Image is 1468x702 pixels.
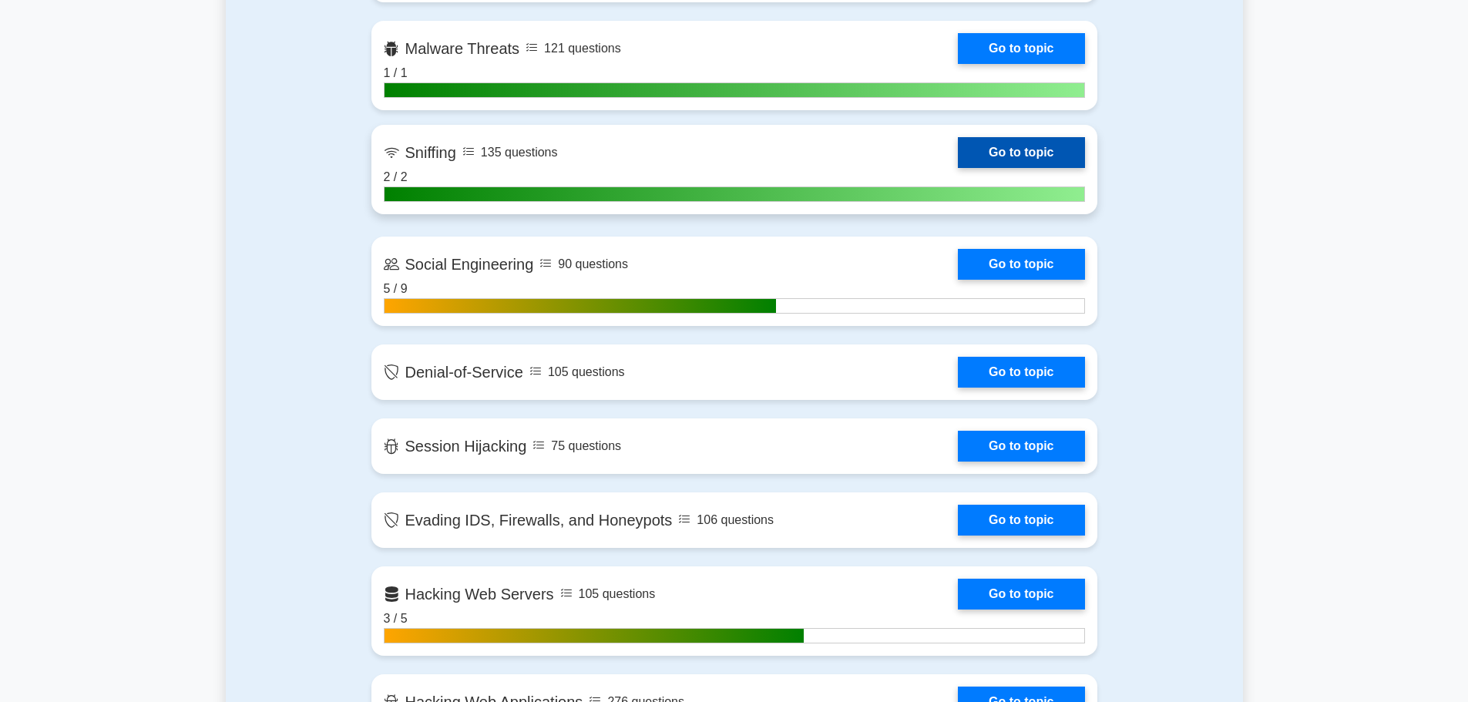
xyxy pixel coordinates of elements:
[958,431,1084,462] a: Go to topic
[958,33,1084,64] a: Go to topic
[958,505,1084,536] a: Go to topic
[958,137,1084,168] a: Go to topic
[958,579,1084,610] a: Go to topic
[958,357,1084,388] a: Go to topic
[958,249,1084,280] a: Go to topic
